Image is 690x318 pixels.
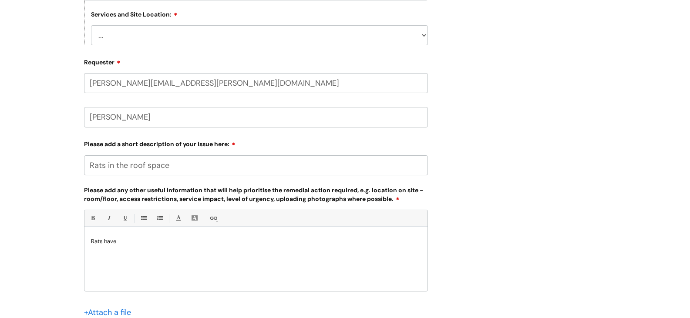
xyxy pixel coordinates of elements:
a: Link [208,213,219,224]
a: Back Color [189,213,200,224]
p: Rats have [91,238,421,245]
a: Underline(Ctrl-U) [119,213,130,224]
a: • Unordered List (Ctrl-Shift-7) [138,213,149,224]
a: 1. Ordered List (Ctrl-Shift-8) [154,213,165,224]
label: Requester [84,56,428,66]
a: Bold (Ctrl-B) [87,213,98,224]
a: Font Color [173,213,184,224]
label: Services and Site Location: [91,10,178,18]
label: Please add a short description of your issue here: [84,137,428,148]
label: Please add any other useful information that will help prioritise the remedial action required, e... [84,185,428,203]
input: Your Name [84,107,428,127]
a: Italic (Ctrl-I) [103,213,114,224]
input: Email [84,73,428,93]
